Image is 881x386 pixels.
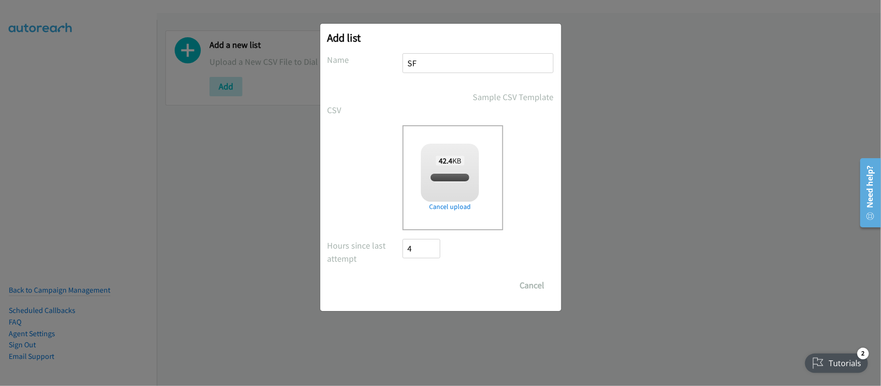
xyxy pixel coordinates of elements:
[421,202,479,212] a: Cancel upload
[436,156,464,165] span: KB
[799,344,874,379] iframe: Checklist
[473,90,554,104] a: Sample CSV Template
[328,104,403,117] label: CSV
[328,31,554,45] h2: Add list
[511,276,554,295] button: Cancel
[439,156,452,165] strong: 42.4
[853,154,881,231] iframe: Resource Center
[328,53,403,66] label: Name
[328,239,403,265] label: Hours since last attempt
[434,173,466,182] span: split_3.csv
